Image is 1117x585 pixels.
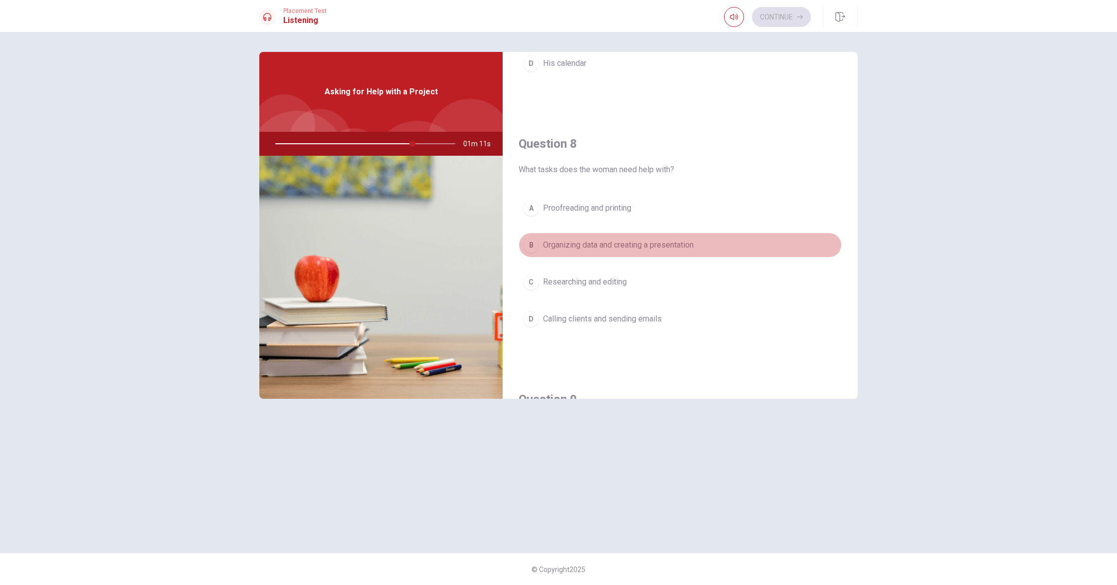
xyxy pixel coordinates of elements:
[523,274,539,290] div: C
[543,57,586,69] span: His calendar
[523,237,539,253] div: B
[543,202,631,214] span: Proofreading and printing
[325,86,438,98] span: Asking for Help with a Project
[519,196,842,221] button: AProofreading and printing
[523,311,539,327] div: D
[519,306,842,331] button: DCalling clients and sending emails
[519,136,842,152] h4: Question 8
[463,132,499,156] span: 01m 11s
[543,313,662,325] span: Calling clients and sending emails
[519,391,842,407] h4: Question 9
[523,200,539,216] div: A
[519,270,842,294] button: CResearching and editing
[519,164,842,176] span: What tasks does the woman need help with?
[543,239,694,251] span: Organizing data and creating a presentation
[519,233,842,258] button: BOrganizing data and creating a presentation
[259,156,503,399] img: Asking for Help with a Project
[532,566,585,574] span: © Copyright 2025
[283,14,327,26] h1: Listening
[283,7,327,14] span: Placement Test
[519,51,842,76] button: DHis calendar
[523,55,539,71] div: D
[543,276,627,288] span: Researching and editing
